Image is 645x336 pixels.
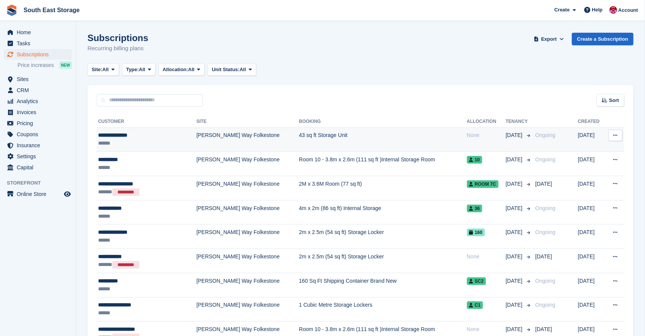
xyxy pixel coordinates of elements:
button: Export [532,33,566,45]
td: [PERSON_NAME] Way Folkestone [197,127,299,152]
span: Ongoing [535,205,556,211]
span: Ongoing [535,278,556,284]
a: menu [4,118,72,129]
a: menu [4,96,72,107]
span: Account [618,6,638,14]
a: menu [4,140,72,151]
span: C1 [467,301,483,309]
td: [PERSON_NAME] Way Folkestone [197,152,299,176]
a: menu [4,162,72,173]
a: menu [4,38,72,49]
a: menu [4,129,72,140]
span: [DATE] [506,204,524,212]
div: None [467,253,506,261]
span: Allocation: [163,66,188,73]
div: NEW [59,61,72,69]
td: [DATE] [578,200,605,225]
td: 1 Cubic Metre Storage Lockers [299,297,467,322]
td: [PERSON_NAME] Way Folkestone [197,248,299,273]
span: 10 [467,156,482,164]
td: 43 sq ft Storage Unit [299,127,467,152]
span: 160 [467,229,485,236]
h1: Subscriptions [87,33,148,43]
span: Export [541,35,557,43]
th: Booking [299,116,467,128]
button: Type: All [122,64,156,76]
span: [DATE] [506,228,524,236]
a: menu [4,151,72,162]
div: None [467,325,506,333]
span: All [102,66,109,73]
td: 2M x 3.6M Room (77 sq ft) [299,176,467,200]
button: Site: All [87,64,119,76]
a: Preview store [63,189,72,199]
th: Allocation [467,116,506,128]
a: menu [4,107,72,118]
span: Subscriptions [17,49,62,60]
span: Create [554,6,570,14]
span: Sort [609,97,619,104]
span: SC2 [467,277,486,285]
div: None [467,131,506,139]
span: Invoices [17,107,62,118]
td: [PERSON_NAME] Way Folkestone [197,297,299,322]
span: Settings [17,151,62,162]
td: [DATE] [578,248,605,273]
td: [DATE] [578,273,605,297]
span: Capital [17,162,62,173]
th: Site [197,116,299,128]
span: [DATE] [506,325,524,333]
button: Unit Status: All [208,64,256,76]
a: Create a Subscription [572,33,634,45]
button: Allocation: All [159,64,205,76]
a: menu [4,27,72,38]
span: [DATE] [535,326,552,332]
span: 36 [467,205,482,212]
td: [PERSON_NAME] Way Folkestone [197,176,299,200]
span: All [139,66,145,73]
span: Storefront [7,179,76,187]
span: Pricing [17,118,62,129]
td: 160 Sq Ft Shipping Container Brand New [299,273,467,297]
span: Tasks [17,38,62,49]
img: stora-icon-8386f47178a22dfd0bd8f6a31ec36ba5ce8667c1dd55bd0f319d3a0aa187defe.svg [6,5,17,16]
td: [DATE] [578,297,605,322]
th: Customer [97,116,197,128]
td: [PERSON_NAME] Way Folkestone [197,225,299,249]
a: menu [4,189,72,199]
a: menu [4,74,72,84]
span: Type: [126,66,139,73]
span: Unit Status: [212,66,240,73]
td: 2m x 2.5m (54 sq ft) Storage Locker [299,225,467,249]
span: [DATE] [535,253,552,260]
a: South East Storage [21,4,83,16]
span: Coupons [17,129,62,140]
span: All [240,66,246,73]
td: 2m x 2.5m (54 sq ft) Storage Locker [299,248,467,273]
span: [DATE] [506,131,524,139]
span: Sites [17,74,62,84]
span: Room 7c [467,180,499,188]
span: [DATE] [506,156,524,164]
span: [DATE] [506,253,524,261]
span: Ongoing [535,229,556,235]
img: Roger Norris [610,6,617,14]
span: [DATE] [506,180,524,188]
span: CRM [17,85,62,96]
p: Recurring billing plans [87,44,148,53]
span: Insurance [17,140,62,151]
span: [DATE] [506,277,524,285]
span: Online Store [17,189,62,199]
span: Ongoing [535,302,556,308]
td: [DATE] [578,225,605,249]
a: Price increases NEW [17,61,72,69]
span: Analytics [17,96,62,107]
td: [DATE] [578,127,605,152]
span: Price increases [17,62,54,69]
span: Home [17,27,62,38]
span: All [188,66,195,73]
td: [PERSON_NAME] Way Folkestone [197,200,299,225]
th: Created [578,116,605,128]
a: menu [4,49,72,60]
td: 4m x 2m (86 sq ft) Internal Storage [299,200,467,225]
